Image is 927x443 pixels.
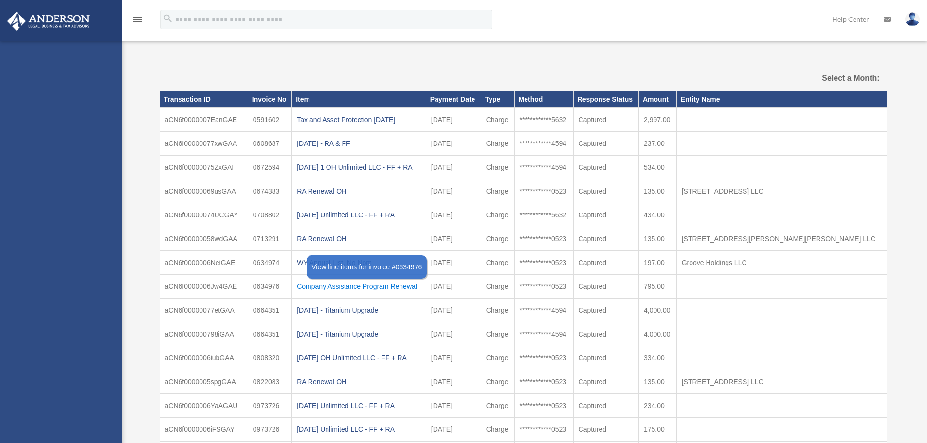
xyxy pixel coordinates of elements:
td: Captured [573,418,638,442]
td: [DATE] [426,322,481,346]
th: Invoice No [248,91,291,107]
td: Charge [481,418,514,442]
td: Charge [481,299,514,322]
th: Amount [638,91,676,107]
label: Select a Month: [773,71,879,85]
td: aCN6f00000077etGAA [160,299,248,322]
td: 534.00 [638,156,676,179]
div: [DATE] Unlimited LLC - FF + RA [297,208,421,222]
th: Type [481,91,514,107]
td: Charge [481,203,514,227]
td: Captured [573,156,638,179]
td: 334.00 [638,346,676,370]
td: 0708802 [248,203,291,227]
td: aCN6f0000005spgGAA [160,370,248,394]
div: Company Assistance Program Renewal [297,280,421,293]
td: [DATE] [426,179,481,203]
td: 0822083 [248,370,291,394]
td: 0591602 [248,107,291,132]
div: [DATE] 1 OH Unlimited LLC - FF + RA [297,160,421,174]
div: [DATE] Unlimited LLC - FF + RA [297,399,421,412]
td: Captured [573,322,638,346]
td: [DATE] [426,251,481,275]
td: 0608687 [248,132,291,156]
td: 237.00 [638,132,676,156]
div: [DATE] - Titanium Upgrade [297,303,421,317]
td: aCN6f0000006NeiGAE [160,251,248,275]
td: 0973726 [248,418,291,442]
td: [DATE] [426,203,481,227]
th: Method [514,91,573,107]
i: search [163,13,173,24]
td: [DATE] [426,156,481,179]
td: [DATE] [426,346,481,370]
td: Charge [481,132,514,156]
td: aCN6f0000006Jw4GAE [160,275,248,299]
td: Captured [573,346,638,370]
td: 0713291 [248,227,291,251]
td: 4,000.00 [638,322,676,346]
td: 0973726 [248,394,291,418]
div: Tax and Asset Protection [DATE] [297,113,421,126]
td: 0664351 [248,322,291,346]
td: aCN6f0000006iFSGAY [160,418,248,442]
td: 4,000.00 [638,299,676,322]
td: Charge [481,370,514,394]
td: 0634974 [248,251,291,275]
td: aCN6f00000069usGAA [160,179,248,203]
td: Charge [481,275,514,299]
div: [DATE] Unlimited LLC - FF + RA [297,423,421,436]
td: [DATE] [426,418,481,442]
div: RA Renewal OH [297,184,421,198]
td: [DATE] [426,299,481,322]
div: [DATE] OH Unlimited LLC - FF + RA [297,351,421,365]
td: aCN6f0000007EanGAE [160,107,248,132]
td: Captured [573,299,638,322]
td: Captured [573,132,638,156]
div: [DATE] - RA & FF [297,137,421,150]
th: Item [292,91,426,107]
td: Charge [481,251,514,275]
td: 197.00 [638,251,676,275]
div: RA Renewal OH [297,375,421,389]
td: 0664351 [248,299,291,322]
th: Entity Name [676,91,887,107]
i: menu [131,14,143,25]
td: 0672594 [248,156,291,179]
td: Charge [481,394,514,418]
td: Charge [481,156,514,179]
td: Charge [481,107,514,132]
td: aCN6f00000074UCGAY [160,203,248,227]
img: User Pic [905,12,920,26]
td: aCN6f00000058wdGAA [160,227,248,251]
td: Captured [573,251,638,275]
td: [DATE] [426,227,481,251]
td: aCN6f000000798iGAA [160,322,248,346]
td: [STREET_ADDRESS] LLC [676,370,887,394]
td: [DATE] [426,370,481,394]
td: Captured [573,179,638,203]
th: Response Status [573,91,638,107]
td: Captured [573,394,638,418]
td: aCN6f00000077xwGAA [160,132,248,156]
td: [STREET_ADDRESS] LLC [676,179,887,203]
div: WY Annual List, No Nom [297,256,421,269]
td: Captured [573,227,638,251]
td: [DATE] [426,132,481,156]
td: 135.00 [638,179,676,203]
td: 2,997.00 [638,107,676,132]
td: 0674383 [248,179,291,203]
td: [DATE] [426,275,481,299]
td: 135.00 [638,227,676,251]
td: 0634976 [248,275,291,299]
div: RA Renewal OH [297,232,421,246]
a: menu [131,17,143,25]
div: [DATE] - Titanium Upgrade [297,327,421,341]
td: Charge [481,346,514,370]
td: Charge [481,179,514,203]
th: Payment Date [426,91,481,107]
td: 795.00 [638,275,676,299]
td: Captured [573,275,638,299]
td: 135.00 [638,370,676,394]
img: Anderson Advisors Platinum Portal [4,12,92,31]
